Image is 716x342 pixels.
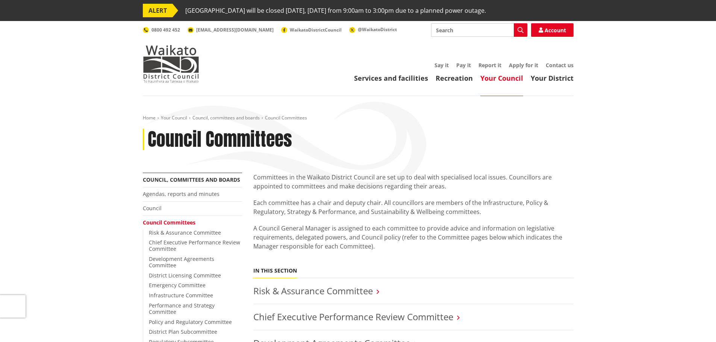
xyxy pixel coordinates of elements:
[149,282,206,289] a: Emergency Committee
[149,272,221,279] a: District Licensing Committee
[143,4,173,17] span: ALERT
[149,229,221,236] a: Risk & Assurance Committee
[148,129,292,151] h1: Council Committees
[143,219,195,226] a: Council Committees
[434,62,449,69] a: Say it
[531,74,574,83] a: Your District
[456,62,471,69] a: Pay it
[161,115,187,121] a: Your Council
[431,23,527,37] input: Search input
[149,292,213,299] a: Infrastructure Committee
[480,74,523,83] a: Your Council
[143,205,162,212] a: Council
[196,27,274,33] span: [EMAIL_ADDRESS][DOMAIN_NAME]
[143,190,219,197] a: Agendas, reports and minutes
[149,239,240,252] a: Chief Executive Performance Review Committee
[253,310,453,323] a: Chief Executive Performance Review Committee
[349,26,397,33] a: @WaikatoDistrict
[151,27,180,33] span: 0800 492 452
[436,74,473,83] a: Recreation
[192,115,260,121] a: Council, committees and boards
[509,62,538,69] a: Apply for it
[185,4,486,17] span: [GEOGRAPHIC_DATA] will be closed [DATE], [DATE] from 9:00am to 3:00pm due to a planned power outage.
[149,255,214,269] a: Development Agreements Committee
[143,176,240,183] a: Council, committees and boards
[143,115,156,121] a: Home
[188,27,274,33] a: [EMAIL_ADDRESS][DOMAIN_NAME]
[253,173,574,191] p: Committees in the Waikato District Council are set up to deal with specialised local issues. Coun...
[143,27,180,33] a: 0800 492 452
[281,27,342,33] a: WaikatoDistrictCouncil
[265,115,307,121] span: Council Committees
[358,26,397,33] span: @WaikatoDistrict
[478,62,501,69] a: Report it
[253,268,297,274] h5: In this section
[149,302,215,315] a: Performance and Strategy Committee
[531,23,574,37] a: Account
[143,45,199,83] img: Waikato District Council - Te Kaunihera aa Takiwaa o Waikato
[546,62,574,69] a: Contact us
[149,328,217,335] a: District Plan Subcommittee
[253,224,574,260] p: A Council General Manager is assigned to each committee to provide advice and information on legi...
[149,318,232,325] a: Policy and Regulatory Committee
[290,27,342,33] span: WaikatoDistrictCouncil
[354,74,428,83] a: Services and facilities
[143,115,574,121] nav: breadcrumb
[253,198,574,216] p: Each committee has a chair and deputy chair. All councillors are members of the Infrastructure, P...
[253,285,373,297] a: Risk & Assurance Committee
